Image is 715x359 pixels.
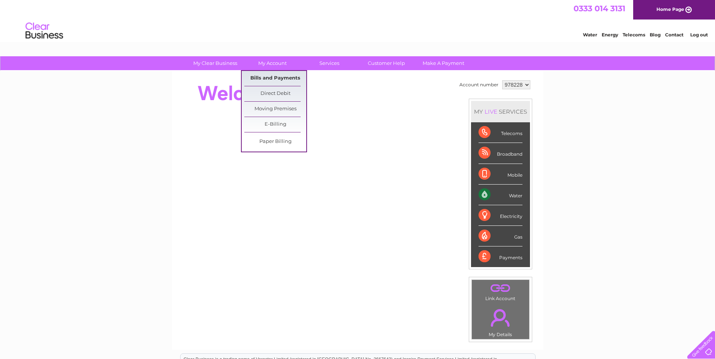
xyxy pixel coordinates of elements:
[184,56,246,70] a: My Clear Business
[471,279,530,303] td: Link Account
[479,164,522,185] div: Mobile
[244,102,306,117] a: Moving Premises
[479,143,522,164] div: Broadband
[355,56,417,70] a: Customer Help
[25,20,63,42] img: logo.png
[479,205,522,226] div: Electricity
[298,56,360,70] a: Services
[181,4,535,36] div: Clear Business is a trading name of Verastar Limited (registered in [GEOGRAPHIC_DATA] No. 3667643...
[583,32,597,38] a: Water
[474,305,527,331] a: .
[474,282,527,295] a: .
[479,185,522,205] div: Water
[574,4,625,13] a: 0333 014 3131
[479,226,522,246] div: Gas
[412,56,474,70] a: Make A Payment
[241,56,303,70] a: My Account
[458,78,500,91] td: Account number
[483,108,499,115] div: LIVE
[665,32,683,38] a: Contact
[623,32,645,38] a: Telecoms
[602,32,618,38] a: Energy
[244,117,306,132] a: E-Billing
[479,246,522,267] div: Payments
[244,86,306,101] a: Direct Debit
[479,122,522,143] div: Telecoms
[471,303,530,339] td: My Details
[244,71,306,86] a: Bills and Payments
[690,32,708,38] a: Log out
[471,101,530,122] div: MY SERVICES
[244,134,306,149] a: Paper Billing
[650,32,661,38] a: Blog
